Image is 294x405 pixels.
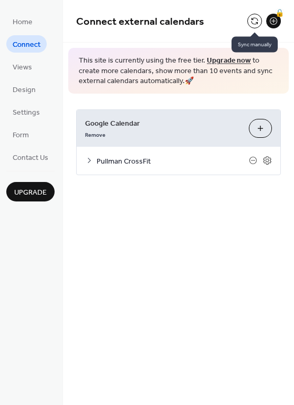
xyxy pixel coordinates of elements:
span: Form [13,130,29,141]
a: Upgrade now [207,54,251,68]
span: Home [13,17,33,28]
a: Contact Us [6,148,55,166]
span: Views [13,62,32,73]
span: Upgrade [14,187,47,198]
button: Upgrade [6,182,55,201]
a: Design [6,80,42,98]
span: Design [13,85,36,96]
span: Contact Us [13,153,48,164]
span: Remove [85,131,106,138]
span: Connect [13,39,40,50]
span: Settings [13,107,40,118]
span: Sync manually [232,37,278,53]
a: Connect [6,35,47,53]
span: This site is currently using the free tier. to create more calendars, show more than 10 events an... [79,56,278,87]
a: Settings [6,103,46,120]
span: Pullman CrossFit [97,156,249,167]
span: Connect external calendars [76,12,204,32]
a: Form [6,126,35,143]
span: Google Calendar [85,118,240,129]
a: Views [6,58,38,75]
a: Home [6,13,39,30]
